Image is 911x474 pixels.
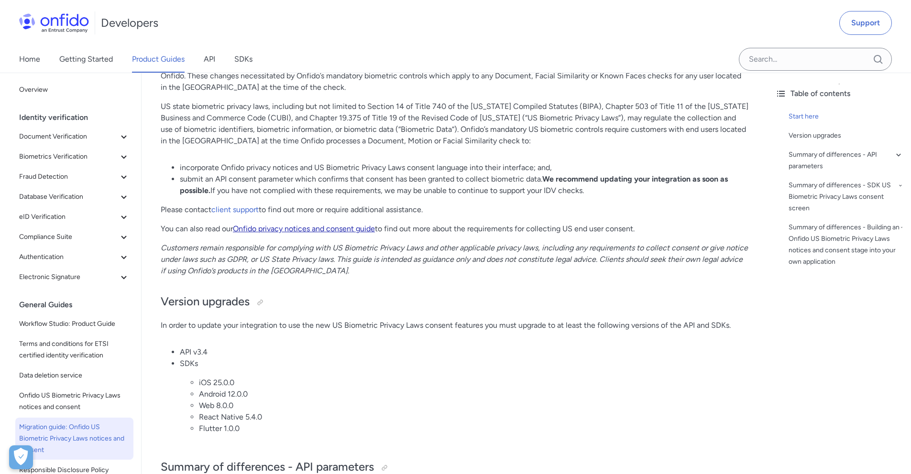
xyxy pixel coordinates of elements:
[180,358,748,434] li: SDKs
[789,222,903,268] a: Summary of differences - Building an Onfido US Biometric Privacy Laws notices and consent stage i...
[59,46,113,73] a: Getting Started
[233,224,375,233] a: Onfido privacy notices and consent guide
[15,227,133,247] button: Compliance Suite
[19,151,118,162] span: Biometrics Verification
[19,370,130,381] span: Data deletion service
[9,445,33,469] button: Open Preferences
[161,101,748,147] p: US state biometric privacy laws, including but not limited to Section 14 of Title 740 of the [US_...
[15,314,133,334] a: Workflow Studio: Product Guide
[211,205,259,214] a: client support
[789,149,903,172] a: Summary of differences - API parameters
[9,445,33,469] div: Cookie Preferences
[19,171,118,183] span: Fraud Detection
[19,390,130,413] span: Onfido US Biometric Privacy Laws notices and consent
[19,421,130,456] span: Migration guide: Onfido US Biometric Privacy Laws notices and consent
[19,131,118,142] span: Document Verification
[234,46,252,73] a: SDKs
[180,174,728,195] strong: We recommend updating your integration as soon as possible.
[19,271,118,283] span: Electronic Signature
[19,46,40,73] a: Home
[789,180,903,214] a: Summary of differences - SDK US Biometric Privacy Laws consent screen
[199,400,748,411] li: Web 8.0.0
[15,366,133,385] a: Data deletion service
[19,295,137,314] div: General Guides
[15,80,133,99] a: Overview
[161,223,748,235] p: You can also read our to find out more about the requirements for collecting US end user consent.
[15,386,133,417] a: Onfido US Biometric Privacy Laws notices and consent
[15,334,133,365] a: Terms and conditions for ETSI certified identity verification
[839,11,892,35] a: Support
[19,13,89,32] img: Onfido Logo
[15,268,133,287] button: Electronic Signature
[775,88,903,99] div: Table of contents
[789,130,903,141] a: Version upgrades
[180,173,748,196] li: submit an API consent parameter which confirms that consent has been granted to collect biometric...
[15,187,133,206] button: Database Verification
[161,320,748,331] p: In order to update your integration to use the new US Biometric Privacy Laws consent features you...
[132,46,185,73] a: Product Guides
[15,207,133,226] button: eID Verification
[15,418,133,460] a: Migration guide: Onfido US Biometric Privacy Laws notices and consent
[161,243,748,275] em: Customers remain responsible for complying with US Biometric Privacy Laws and other applicable pr...
[19,84,130,96] span: Overview
[739,48,892,71] input: Onfido search input field
[161,204,748,215] p: Please contact to find out more or require additional assistance.
[199,377,748,388] li: iOS 25.0.0
[789,111,903,122] a: Start here
[199,388,748,400] li: Android 12.0.0
[15,127,133,146] button: Document Verification
[180,162,748,173] li: incorporate Onfido privacy notices and US Biometric Privacy Laws consent language into their inte...
[204,46,215,73] a: API
[15,167,133,186] button: Fraud Detection
[19,211,118,223] span: eID Verification
[15,147,133,166] button: Biometrics Verification
[101,15,158,31] h1: Developers
[180,346,748,358] li: API v3.4
[19,191,118,203] span: Database Verification
[15,248,133,267] button: Authentication
[19,318,130,330] span: Workflow Studio: Product Guide
[199,411,748,423] li: React Native 5.4.0
[161,59,748,93] p: The following guide is designed to help you migrate to the new process of collecting US Biometric...
[19,231,118,243] span: Compliance Suite
[19,338,130,361] span: Terms and conditions for ETSI certified identity verification
[19,251,118,263] span: Authentication
[19,108,137,127] div: Identity verification
[199,423,748,434] li: Flutter 1.0.0
[161,294,748,310] h2: Version upgrades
